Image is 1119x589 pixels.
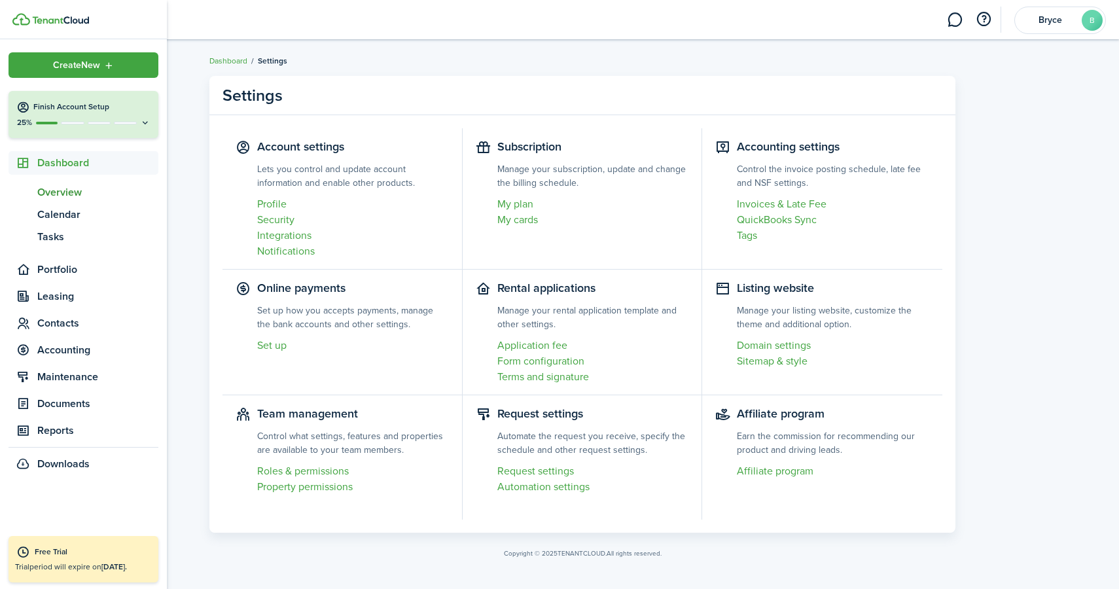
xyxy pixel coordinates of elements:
[9,52,158,78] button: Open menu
[737,338,929,353] a: Domain settings
[9,536,158,582] a: Free TrialTrialperiod will expire on[DATE].
[497,353,689,369] a: Form configuration
[497,338,689,353] a: Application fee
[942,3,967,37] a: Messaging
[257,228,449,243] a: Integrations
[504,548,558,558] span: Copyright © 2025
[9,181,158,204] a: Overview
[9,91,158,138] button: Finish Account Setup25%
[257,429,449,457] settings-item-description: Control what settings, features and properties are available to your team members.
[497,304,689,331] settings-item-description: Manage your rental application template and other settings.
[37,456,90,472] span: Downloads
[497,463,689,479] a: Request settings
[1024,16,1076,25] span: Bryce
[37,342,158,358] span: Accounting
[257,338,449,353] a: Set up
[101,561,127,573] b: [DATE].
[37,369,158,385] span: Maintenance
[737,228,929,243] a: Tags
[737,353,929,369] a: Sitemap & style
[972,9,995,31] button: Open resource center
[558,548,607,558] span: TENANTCLOUD.
[35,546,152,559] div: Free Trial
[257,479,449,495] a: Property permissions
[737,463,929,479] a: Affiliate program
[9,204,158,226] a: Calendar
[497,162,689,190] settings-item-description: Manage your subscription, update and change the billing schedule.
[15,561,152,573] p: Trial
[257,196,449,212] a: Profile
[29,561,127,573] span: period will expire on
[209,55,247,67] a: Dashboard
[32,16,89,24] img: TenantCloud
[16,117,33,128] p: 25%
[9,226,158,248] a: Tasks
[607,548,662,558] span: All rights reserved.
[37,289,158,304] span: Leasing
[53,61,100,70] span: Create New
[33,101,151,113] h4: Finish Account Setup
[257,463,449,479] a: Roles & permissions
[37,315,158,331] span: Contacts
[497,196,689,212] a: My plan
[737,212,929,228] a: QuickBooks Sync
[497,212,689,228] a: My cards
[37,423,158,438] span: Reports
[222,83,283,108] panel-main-title: Settings
[257,243,449,259] a: Notifications
[257,162,449,190] settings-item-description: Lets you control and update account information and enable other products.
[1082,10,1103,31] avatar-text: B
[497,369,689,385] a: Terms and signature
[9,419,158,442] a: Reports
[257,304,449,331] settings-item-description: Set up how you accepts payments, manage the bank accounts and other settings.
[737,429,929,457] settings-item-description: Earn the commission for recommending our product and driving leads.
[497,429,689,457] settings-item-description: Automate the request you receive, specify the schedule and other request settings.
[37,396,158,412] span: Documents
[37,262,158,277] span: Portfolio
[497,479,689,495] a: Automation settings
[12,13,30,26] img: TenantCloud
[37,207,158,223] span: Calendar
[257,212,449,228] a: Security
[37,155,158,171] span: Dashboard
[258,55,287,67] span: Settings
[37,229,158,245] span: Tasks
[37,185,158,200] span: Overview
[737,196,929,212] a: Invoices & Late Fee
[737,304,929,331] settings-item-description: Manage your listing website, customize the theme and additional option.
[737,162,929,190] settings-item-description: Control the invoice posting schedule, late fee and NSF settings.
